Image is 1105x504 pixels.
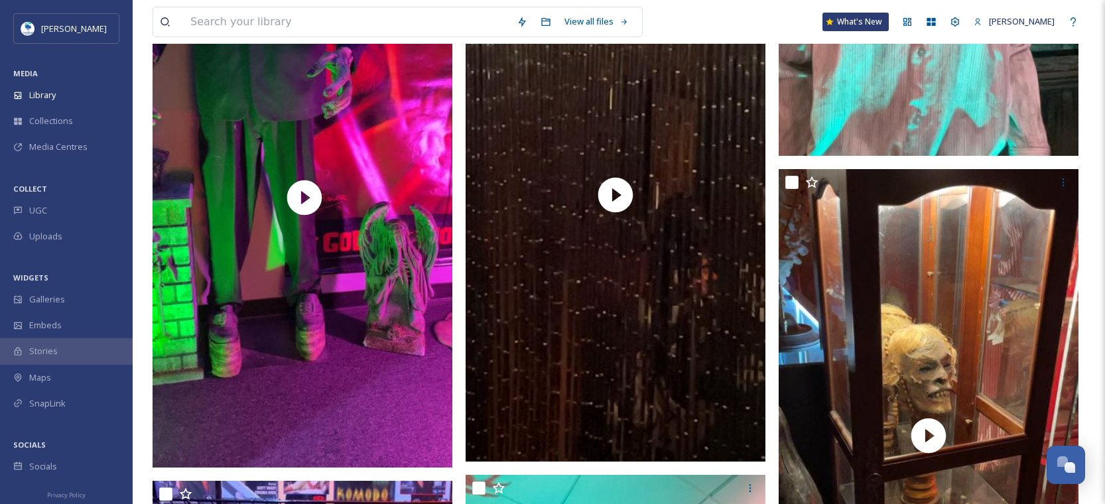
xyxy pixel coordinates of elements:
[822,13,889,31] a: What's New
[13,68,38,78] span: MEDIA
[41,23,107,34] span: [PERSON_NAME]
[29,89,56,101] span: Library
[13,273,48,283] span: WIDGETS
[1047,446,1085,484] button: Open Chat
[967,9,1061,34] a: [PERSON_NAME]
[29,460,57,473] span: Socials
[29,371,51,384] span: Maps
[989,15,1055,27] span: [PERSON_NAME]
[29,319,62,332] span: Embeds
[21,22,34,35] img: download.jpeg
[29,345,58,357] span: Stories
[29,141,88,153] span: Media Centres
[184,7,510,36] input: Search your library
[29,115,73,127] span: Collections
[29,293,65,306] span: Galleries
[29,230,62,243] span: Uploads
[13,184,47,194] span: COLLECT
[47,491,86,499] span: Privacy Policy
[29,397,66,410] span: SnapLink
[13,440,46,450] span: SOCIALS
[558,9,635,34] a: View all files
[29,204,47,217] span: UGC
[47,486,86,502] a: Privacy Policy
